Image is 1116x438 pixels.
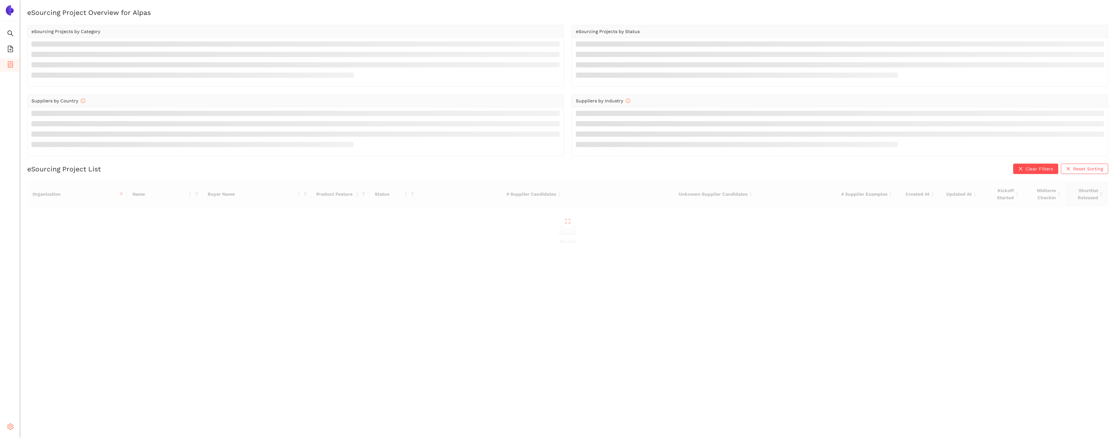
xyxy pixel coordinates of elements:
[1013,164,1058,174] button: closeClear Filters
[81,98,85,103] span: info-circle
[31,29,100,34] span: eSourcing Projects by Category
[1066,167,1071,172] span: close
[1061,164,1108,174] button: closeReset Sorting
[626,98,630,103] span: info-circle
[5,5,15,16] img: Logo
[1018,167,1023,172] span: close
[1025,165,1053,172] span: Clear Filters
[27,164,101,174] h2: eSourcing Project List
[7,43,14,56] span: file-add
[7,59,14,72] span: container
[31,98,85,103] span: Suppliers by Country
[1073,165,1103,172] span: Reset Sorting
[27,8,1108,17] h2: eSourcing Project Overview for Alpas
[7,421,14,434] span: setting
[576,98,630,103] span: Suppliers by Industry
[576,29,640,34] span: eSourcing Projects by Status
[7,28,14,41] span: search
